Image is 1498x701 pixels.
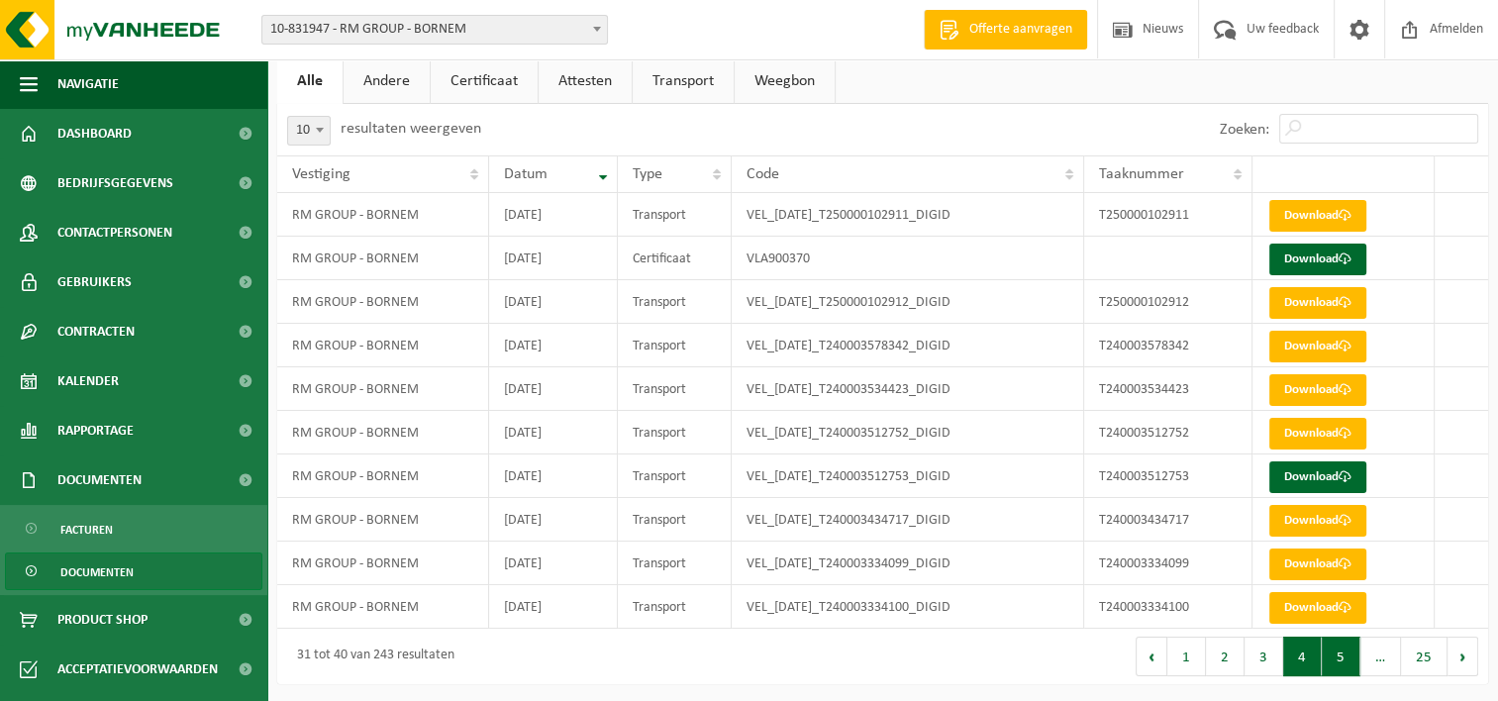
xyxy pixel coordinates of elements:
td: T240003334100 [1084,585,1252,629]
span: Dashboard [57,109,132,158]
button: 3 [1245,637,1283,676]
td: Transport [618,585,732,629]
td: VEL_[DATE]_T240003578342_DIGID [732,324,1083,367]
td: [DATE] [489,542,618,585]
td: T240003578342 [1084,324,1252,367]
span: 10-831947 - RM GROUP - BORNEM [261,15,608,45]
td: Transport [618,498,732,542]
td: T240003434717 [1084,498,1252,542]
label: Zoeken: [1220,122,1269,138]
span: Contactpersonen [57,208,172,257]
td: [DATE] [489,498,618,542]
td: [DATE] [489,237,618,280]
button: 5 [1322,637,1360,676]
td: T240003512752 [1084,411,1252,454]
td: VEL_[DATE]_T240003512753_DIGID [732,454,1083,498]
button: Previous [1136,637,1167,676]
a: Download [1269,200,1366,232]
td: RM GROUP - BORNEM [277,324,489,367]
span: Kalender [57,356,119,406]
span: Datum [504,166,548,182]
td: [DATE] [489,280,618,324]
span: Navigatie [57,59,119,109]
td: T240003334099 [1084,542,1252,585]
a: Alle [277,58,343,104]
td: Transport [618,324,732,367]
span: 10-831947 - RM GROUP - BORNEM [262,16,607,44]
td: Certificaat [618,237,732,280]
td: Transport [618,280,732,324]
span: Contracten [57,307,135,356]
td: VEL_[DATE]_T240003512752_DIGID [732,411,1083,454]
a: Andere [344,58,430,104]
label: resultaten weergeven [341,121,481,137]
button: 2 [1206,637,1245,676]
td: VEL_[DATE]_T250000102912_DIGID [732,280,1083,324]
td: [DATE] [489,324,618,367]
span: Bedrijfsgegevens [57,158,173,208]
td: RM GROUP - BORNEM [277,367,489,411]
a: Download [1269,418,1366,450]
td: Transport [618,542,732,585]
td: VLA900370 [732,237,1083,280]
td: VEL_[DATE]_T250000102911_DIGID [732,193,1083,237]
a: Download [1269,244,1366,275]
td: RM GROUP - BORNEM [277,454,489,498]
a: Attesten [539,58,632,104]
td: [DATE] [489,367,618,411]
span: Offerte aanvragen [964,20,1077,40]
td: RM GROUP - BORNEM [277,280,489,324]
a: Certificaat [431,58,538,104]
button: 1 [1167,637,1206,676]
a: Transport [633,58,734,104]
td: RM GROUP - BORNEM [277,193,489,237]
span: Type [633,166,662,182]
td: T240003534423 [1084,367,1252,411]
td: RM GROUP - BORNEM [277,585,489,629]
a: Download [1269,461,1366,493]
td: T240003512753 [1084,454,1252,498]
span: Acceptatievoorwaarden [57,645,218,694]
td: Transport [618,454,732,498]
td: [DATE] [489,585,618,629]
a: Download [1269,287,1366,319]
span: Rapportage [57,406,134,455]
button: 25 [1401,637,1448,676]
td: [DATE] [489,193,618,237]
span: … [1360,637,1401,676]
span: Vestiging [292,166,350,182]
td: T250000102912 [1084,280,1252,324]
span: Documenten [60,553,134,591]
td: VEL_[DATE]_T240003534423_DIGID [732,367,1083,411]
td: Transport [618,411,732,454]
button: Next [1448,637,1478,676]
button: 4 [1283,637,1322,676]
td: T250000102911 [1084,193,1252,237]
td: [DATE] [489,454,618,498]
span: Taaknummer [1099,166,1184,182]
td: VEL_[DATE]_T240003334099_DIGID [732,542,1083,585]
div: 31 tot 40 van 243 resultaten [287,639,454,674]
span: Code [747,166,779,182]
span: Facturen [60,511,113,549]
a: Documenten [5,552,262,590]
a: Download [1269,549,1366,580]
td: [DATE] [489,411,618,454]
span: 10 [287,116,331,146]
td: RM GROUP - BORNEM [277,542,489,585]
td: RM GROUP - BORNEM [277,498,489,542]
td: Transport [618,367,732,411]
td: VEL_[DATE]_T240003434717_DIGID [732,498,1083,542]
a: Download [1269,374,1366,406]
td: Transport [618,193,732,237]
a: Offerte aanvragen [924,10,1087,50]
span: Gebruikers [57,257,132,307]
a: Download [1269,505,1366,537]
a: Weegbon [735,58,835,104]
a: Download [1269,331,1366,362]
td: RM GROUP - BORNEM [277,411,489,454]
td: RM GROUP - BORNEM [277,237,489,280]
a: Facturen [5,510,262,548]
td: VEL_[DATE]_T240003334100_DIGID [732,585,1083,629]
span: Product Shop [57,595,148,645]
